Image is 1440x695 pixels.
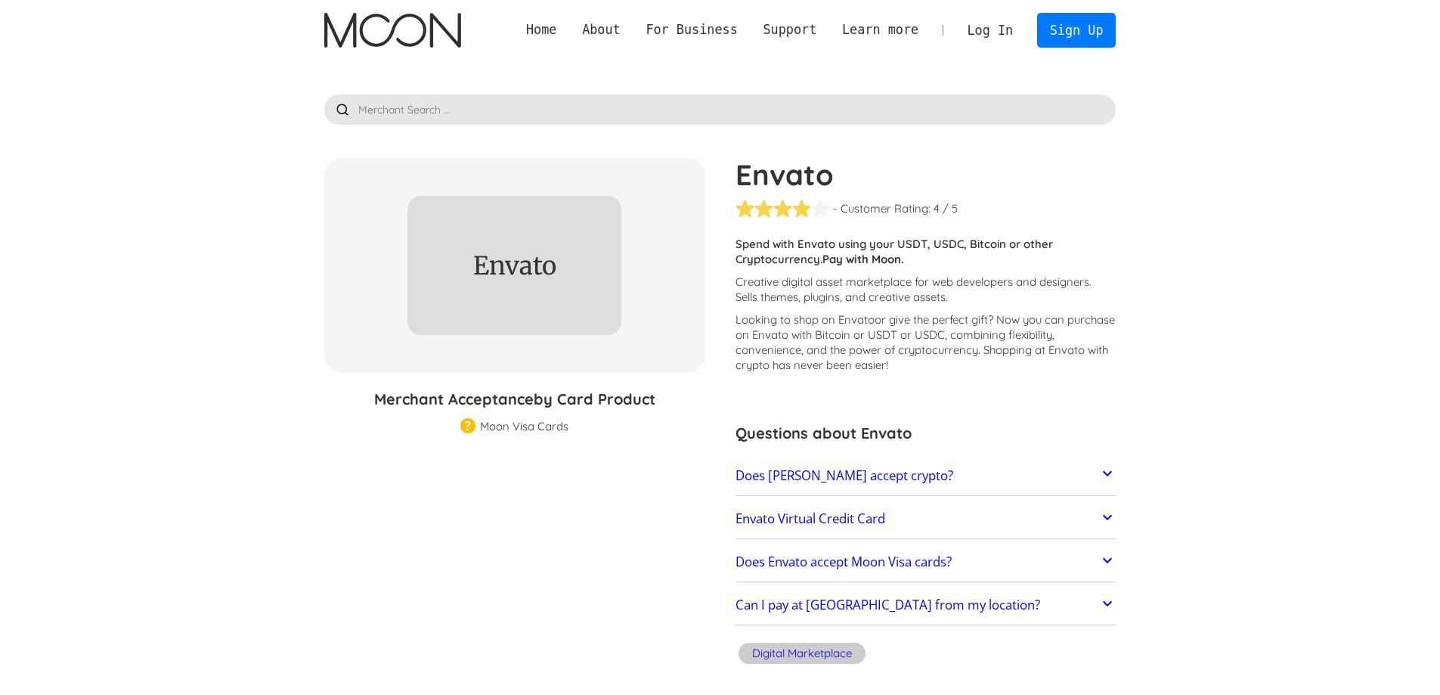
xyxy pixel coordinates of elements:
div: Learn more [829,20,931,39]
div: Digital Marketplace [752,646,852,661]
input: Merchant Search ... [324,95,1116,125]
a: Does [PERSON_NAME] accept crypto? [735,460,1116,492]
h3: Questions about Envato [735,422,1116,445]
span: by Card Product [534,389,655,408]
a: Digital Marketplace [735,641,869,670]
a: Home [513,20,569,39]
img: Moon Logo [324,13,461,48]
h2: Can I pay at [GEOGRAPHIC_DATA] from my location? [735,597,1040,613]
a: Envato Virtual Credit Card [735,503,1116,535]
h2: Does [PERSON_NAME] accept crypto? [735,468,953,483]
div: For Business [646,20,737,39]
h2: Envato Virtual Credit Card [735,511,885,526]
div: Envato [429,253,599,279]
p: Spend with Envato using your USDT, USDC, Bitcoin or other Cryptocurrency. [735,237,1116,267]
a: Sign Up [1037,13,1116,47]
a: home [324,13,461,48]
div: 4 [934,201,940,216]
span: or give the perfect gift [875,312,988,327]
a: Does Envato accept Moon Visa cards? [735,546,1116,578]
div: About [569,20,633,39]
div: Support [763,20,816,39]
a: Log In [955,14,1026,47]
div: Support [751,20,829,39]
div: - Customer Rating: [833,201,931,216]
div: Learn more [842,20,918,39]
p: Looking to shop on Envato ? Now you can purchase on Envato with Bitcoin or USDT or USDC, combinin... [735,312,1116,373]
div: Moon Visa Cards [480,419,568,434]
div: / 5 [943,201,958,216]
p: Creative digital asset marketplace for web developers and designers. Sells themes, plugins, and c... [735,275,1116,305]
div: For Business [633,20,751,39]
strong: Pay with Moon. [822,252,904,266]
h2: Does Envato accept Moon Visa cards? [735,554,952,569]
div: About [582,20,621,39]
h3: Merchant Acceptance [324,388,705,411]
h1: Envato [735,158,1116,191]
a: Can I pay at [GEOGRAPHIC_DATA] from my location? [735,590,1116,622]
